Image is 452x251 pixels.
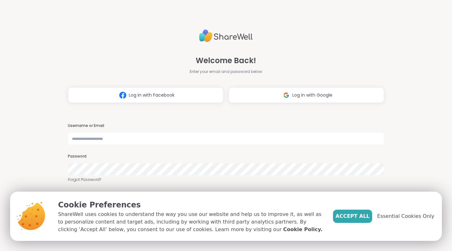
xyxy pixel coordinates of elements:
span: Welcome Back! [196,55,256,66]
a: Cookie Policy. [283,226,322,233]
span: Accept All [336,212,370,220]
img: ShareWell Logomark [117,89,129,101]
p: Cookie Preferences [58,199,323,211]
span: Log in with Google [292,92,332,99]
span: Enter your email and password below [190,69,262,75]
button: Accept All [333,210,372,223]
button: Log in with Google [229,87,384,103]
span: Log in with Facebook [129,92,175,99]
p: ShareWell uses cookies to understand the way you use our website and help us to improve it, as we... [58,211,323,233]
img: ShareWell Logomark [280,89,292,101]
button: Log in with Facebook [68,87,223,103]
h3: Username or Email [68,123,384,128]
img: ShareWell Logo [199,27,253,45]
a: Forgot Password? [68,177,384,182]
h3: Password [68,154,384,159]
span: Essential Cookies Only [377,212,434,220]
